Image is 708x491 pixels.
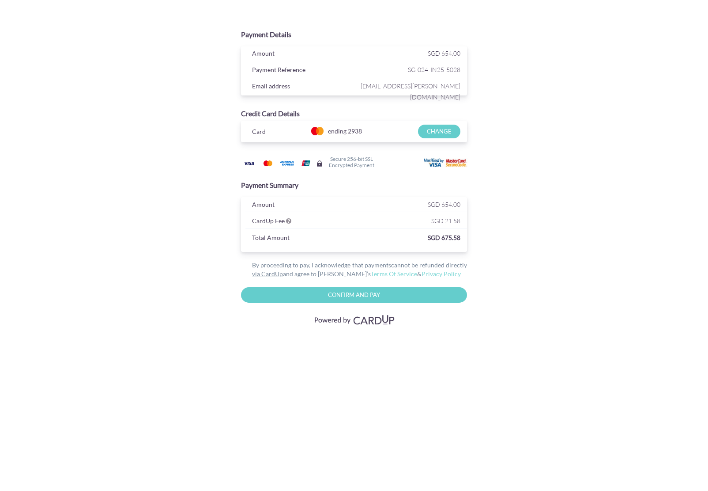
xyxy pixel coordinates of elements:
div: Payment Reference [245,64,356,77]
div: Total Amount [245,232,319,245]
div: Amount [245,48,356,61]
span: SGD 654.00 [428,201,460,208]
img: User card [424,158,468,168]
input: CHANGE [418,125,460,138]
div: Email address [245,80,356,94]
div: SGD 21.58 [356,215,467,228]
div: Amount [245,199,356,212]
span: [EMAIL_ADDRESS][PERSON_NAME][DOMAIN_NAME] [356,80,460,103]
span: SG-024-IN25-5028 [356,64,460,75]
img: Visa [240,158,258,169]
span: SGD 654.00 [428,49,460,57]
img: Union Pay [297,158,315,169]
u: cannot be refunded directly via CardUp [252,261,467,278]
h6: Secure 256-bit SSL Encrypted Payment [329,156,374,167]
div: Payment Summary [241,180,467,190]
div: Payment Details [241,30,467,40]
span: ending [328,125,346,138]
a: Privacy Policy [422,270,461,278]
a: Terms Of Service [371,270,417,278]
span: 2938 [348,127,362,135]
img: Secure lock [316,160,323,167]
div: Card [245,126,301,139]
div: By proceeding to pay, I acknowledge that payments and agree to [PERSON_NAME]’s & [241,261,467,278]
img: American Express [278,158,296,169]
input: Confirm and Pay [241,287,467,303]
div: SGD 675.58 [319,232,467,245]
img: Visa, Mastercard [310,312,398,328]
div: Credit Card Details [241,109,467,119]
img: Mastercard [259,158,277,169]
div: CardUp Fee [245,215,356,228]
